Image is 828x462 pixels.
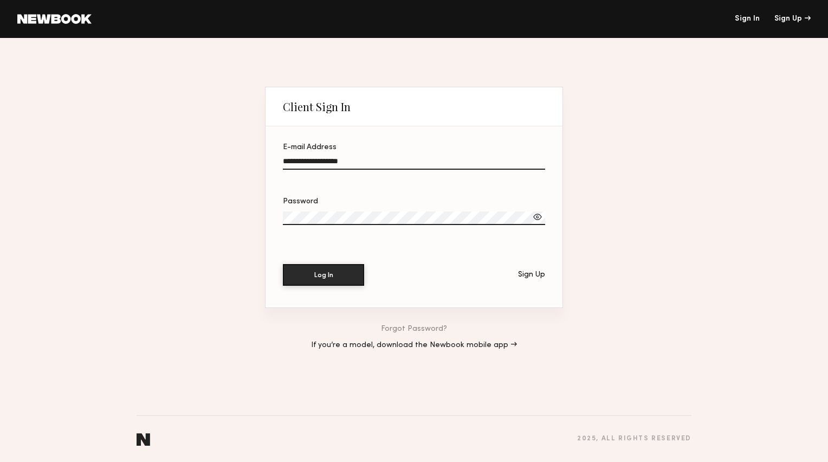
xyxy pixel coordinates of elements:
a: Forgot Password? [381,325,447,333]
div: Password [283,198,545,206]
button: Log In [283,264,364,286]
div: Client Sign In [283,100,351,113]
a: If you’re a model, download the Newbook mobile app → [311,342,517,349]
div: E-mail Address [283,144,545,151]
input: Password [283,211,545,225]
input: E-mail Address [283,157,545,170]
div: 2025 , all rights reserved [577,435,691,442]
div: Sign Up [518,271,545,279]
div: Sign Up [774,15,811,23]
a: Sign In [735,15,760,23]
